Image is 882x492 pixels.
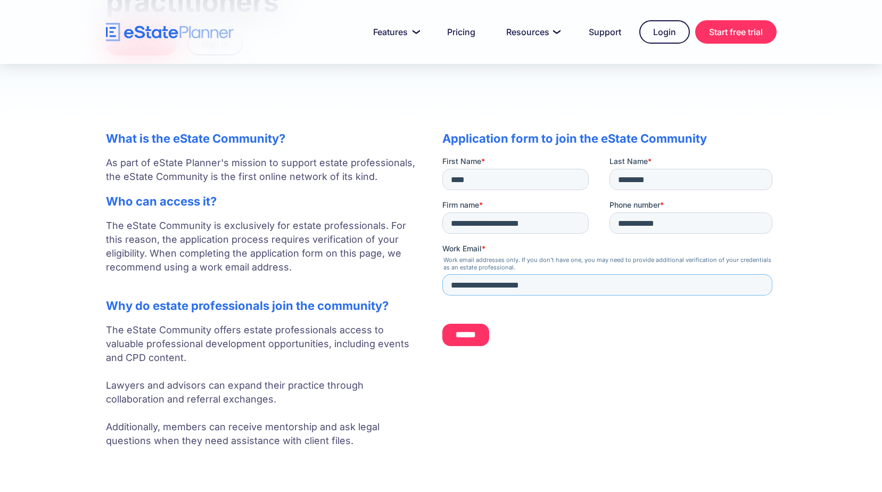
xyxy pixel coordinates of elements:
[695,20,777,44] a: Start free trial
[106,132,421,145] h2: What is the eState Community?
[106,323,421,448] p: The eState Community offers estate professionals access to valuable professional development oppo...
[106,23,234,42] a: home
[442,156,777,355] iframe: Form 0
[106,156,421,184] p: As part of eState Planner's mission to support estate professionals, the eState Community is the ...
[106,219,421,288] p: The eState Community is exclusively for estate professionals. For this reason, the application pr...
[639,20,690,44] a: Login
[576,21,634,43] a: Support
[106,194,421,208] h2: Who can access it?
[106,299,421,313] h2: Why do estate professionals join the community?
[493,21,571,43] a: Resources
[442,132,777,145] h2: Application form to join the eState Community
[360,21,429,43] a: Features
[434,21,488,43] a: Pricing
